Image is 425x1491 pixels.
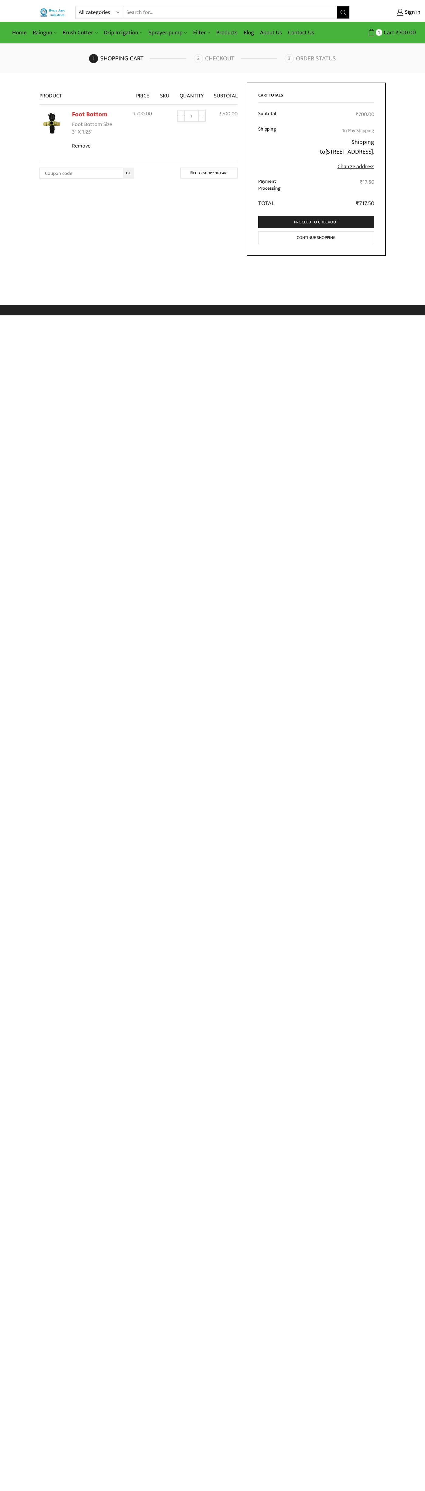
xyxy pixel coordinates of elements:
a: Checkout [194,54,283,63]
a: Remove [72,142,125,150]
span: ₹ [396,28,399,37]
bdi: 17.50 [360,178,374,187]
p: 3" X 1.25" [72,128,93,136]
a: Sprayer pump [146,25,190,40]
bdi: 700.00 [396,28,416,37]
th: Product [39,83,130,104]
a: Brush Cutter [60,25,101,40]
span: ₹ [219,109,222,118]
a: About Us [257,25,285,40]
a: Home [9,25,30,40]
a: Contact Us [285,25,317,40]
a: Clear shopping cart [180,168,238,178]
a: Drip Irrigation [101,25,146,40]
h2: Cart totals [258,93,374,103]
label: To Pay Shipping [342,126,374,135]
a: Products [213,25,241,40]
bdi: 700.00 [133,109,152,118]
bdi: 700.00 [219,109,238,118]
input: Coupon code [39,168,134,179]
a: Foot Bottom [72,109,108,120]
span: ₹ [356,199,359,209]
dt: Foot Bottom Size [72,121,112,129]
span: ₹ [133,109,136,118]
th: Payment Processing [258,175,298,195]
th: Shipping [258,122,298,175]
img: Foot Bottom [39,111,64,135]
p: Shipping to . [302,137,374,157]
a: 1 Cart ₹700.00 [356,27,416,38]
th: Total [258,195,298,208]
bdi: 717.50 [356,199,374,209]
th: Quantity [173,83,210,104]
span: 1 [376,29,382,36]
button: Search button [337,6,349,19]
span: ₹ [360,178,363,187]
span: Cart [382,29,394,37]
a: Raingun [30,25,60,40]
a: Sign in [359,7,420,18]
a: Filter [190,25,213,40]
th: SKU [156,83,173,104]
th: Subtotal [210,83,238,104]
bdi: 700.00 [356,110,374,119]
span: Sign in [403,8,420,16]
a: Continue shopping [258,231,374,244]
input: OK [123,168,134,179]
span: ₹ [356,110,358,119]
th: Price [129,83,156,104]
a: Proceed to checkout [258,216,374,228]
strong: [STREET_ADDRESS] [325,147,373,157]
a: Change address [338,162,374,171]
a: Blog [241,25,257,40]
input: Product quantity [185,110,198,122]
th: Subtotal [258,107,298,122]
input: Search for... [123,6,337,19]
